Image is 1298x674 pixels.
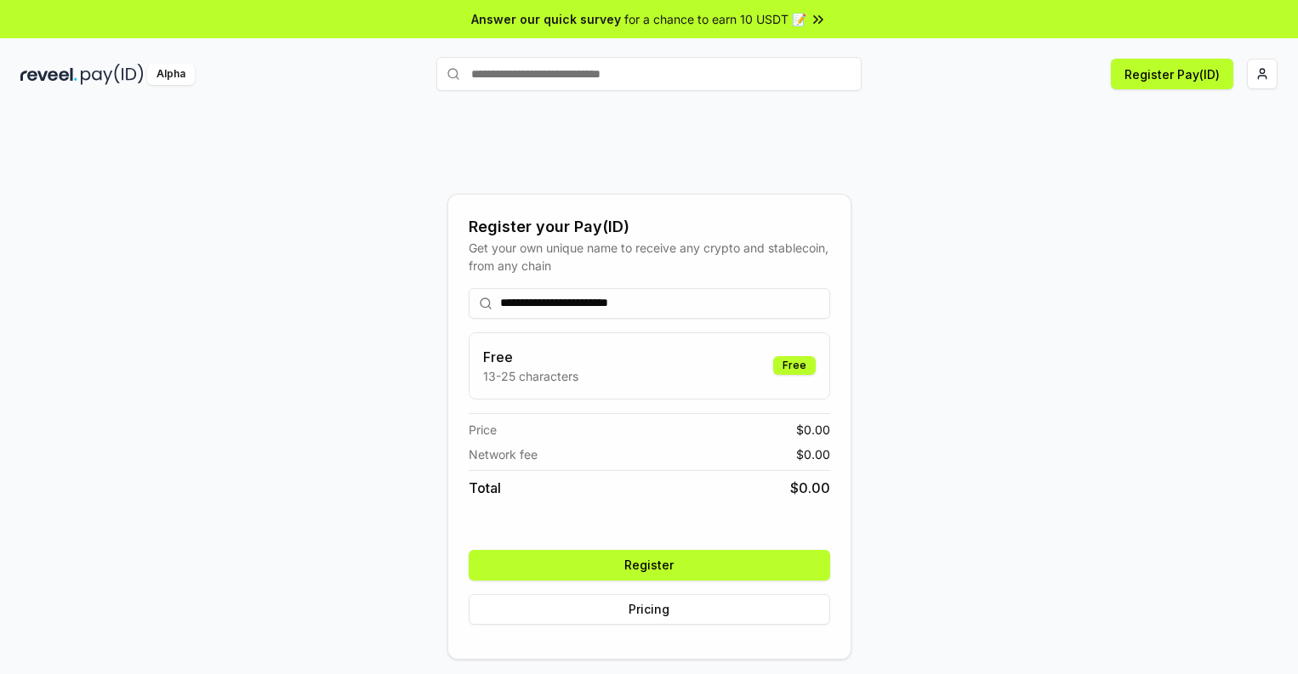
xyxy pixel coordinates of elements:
[469,445,538,463] span: Network fee
[624,10,806,28] span: for a chance to earn 10 USDT 📝
[471,10,621,28] span: Answer our quick survey
[81,64,144,85] img: pay_id
[20,64,77,85] img: reveel_dark
[483,347,578,367] h3: Free
[469,550,830,581] button: Register
[469,594,830,625] button: Pricing
[147,64,195,85] div: Alpha
[796,445,830,463] span: $ 0.00
[469,478,501,498] span: Total
[469,421,497,439] span: Price
[469,239,830,275] div: Get your own unique name to receive any crypto and stablecoin, from any chain
[1111,59,1233,89] button: Register Pay(ID)
[790,478,830,498] span: $ 0.00
[796,421,830,439] span: $ 0.00
[773,356,816,375] div: Free
[483,367,578,385] p: 13-25 characters
[469,215,830,239] div: Register your Pay(ID)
